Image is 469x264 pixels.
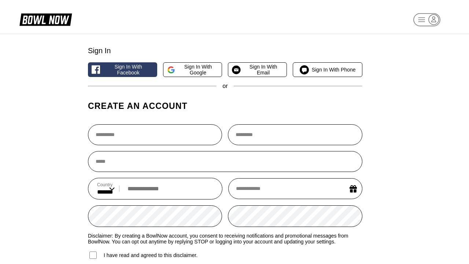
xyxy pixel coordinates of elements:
[88,47,362,55] div: Sign In
[312,67,356,73] span: Sign in with Phone
[103,64,153,76] span: Sign in with Facebook
[88,101,362,111] h1: Create an account
[163,62,222,77] button: Sign in with Google
[88,83,362,89] div: or
[88,62,157,77] button: Sign in with Facebook
[244,64,283,76] span: Sign in with Email
[97,182,115,187] label: Country
[88,233,362,245] label: Disclaimer: By creating a BowlNow account, you consent to receiving notifications and promotional...
[88,250,197,260] label: I have read and agreed to this disclaimer.
[89,252,97,259] input: I have read and agreed to this disclaimer.
[178,64,218,76] span: Sign in with Google
[293,62,362,77] button: Sign in with Phone
[228,62,287,77] button: Sign in with Email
